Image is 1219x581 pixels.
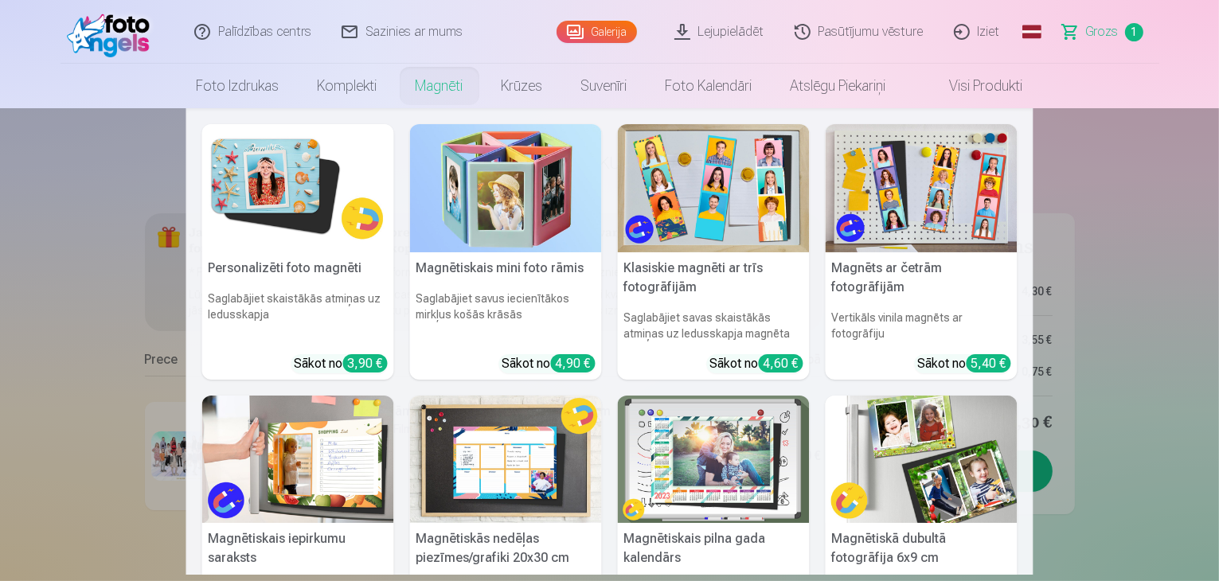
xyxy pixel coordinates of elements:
[618,124,810,380] a: Klasiskie magnēti ar trīs fotogrāfijāmKlasiskie magnēti ar trīs fotogrāfijāmSaglabājiet savas ska...
[647,64,772,108] a: Foto kalendāri
[710,354,803,373] div: Sākot no
[202,124,394,252] img: Personalizēti foto magnēti
[905,64,1042,108] a: Visi produkti
[1125,23,1143,41] span: 1
[562,64,647,108] a: Suvenīri
[295,354,388,373] div: Sākot no
[410,124,602,252] img: Magnētiskais mini foto rāmis
[202,284,394,348] h6: Saglabājiet skaistākās atmiņas uz ledusskapja
[918,354,1011,373] div: Sākot no
[618,252,810,303] h5: Klasiskie magnēti ar trīs fotogrāfijām
[826,124,1018,252] img: Magnēts ar četrām fotogrāfijām
[178,64,299,108] a: Foto izdrukas
[410,124,602,380] a: Magnētiskais mini foto rāmisMagnētiskais mini foto rāmisSaglabājiet savus iecienītākos mirkļus ko...
[618,523,810,574] h5: Magnētiskais pilna gada kalendārs
[826,252,1018,303] h5: Magnēts ar četrām fotogrāfijām
[397,64,483,108] a: Magnēti
[826,396,1018,524] img: Magnētiskā dubultā fotogrāfija 6x9 cm
[410,523,602,574] h5: Magnētiskās nedēļas piezīmes/grafiki 20x30 cm
[618,124,810,252] img: Klasiskie magnēti ar trīs fotogrāfijām
[551,354,596,372] div: 4,90 €
[618,396,810,524] img: Magnētiskais pilna gada kalendārs
[759,354,803,372] div: 4,60 €
[618,303,810,348] h6: Saglabājiet savas skaistākās atmiņas uz ledusskapja magnēta
[502,354,596,373] div: Sākot no
[343,354,388,372] div: 3,90 €
[410,396,602,524] img: Magnētiskās nedēļas piezīmes/grafiki 20x30 cm
[67,6,158,57] img: /fa4
[410,252,602,284] h5: Magnētiskais mini foto rāmis
[826,303,1018,348] h6: Vertikāls vinila magnēts ar fotogrāfiju
[410,284,602,348] h6: Saglabājiet savus iecienītākos mirkļus košās krāsās
[557,21,637,43] a: Galerija
[1086,22,1119,41] span: Grozs
[299,64,397,108] a: Komplekti
[826,124,1018,380] a: Magnēts ar četrām fotogrāfijāmMagnēts ar četrām fotogrāfijāmVertikāls vinila magnēts ar fotogrāfi...
[202,252,394,284] h5: Personalizēti foto magnēti
[202,523,394,574] h5: Magnētiskais iepirkumu saraksts
[967,354,1011,372] div: 5,40 €
[772,64,905,108] a: Atslēgu piekariņi
[202,124,394,380] a: Personalizēti foto magnētiPersonalizēti foto magnētiSaglabājiet skaistākās atmiņas uz ledusskapja...
[202,396,394,524] img: Magnētiskais iepirkumu saraksts
[483,64,562,108] a: Krūzes
[826,523,1018,574] h5: Magnētiskā dubultā fotogrāfija 6x9 cm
